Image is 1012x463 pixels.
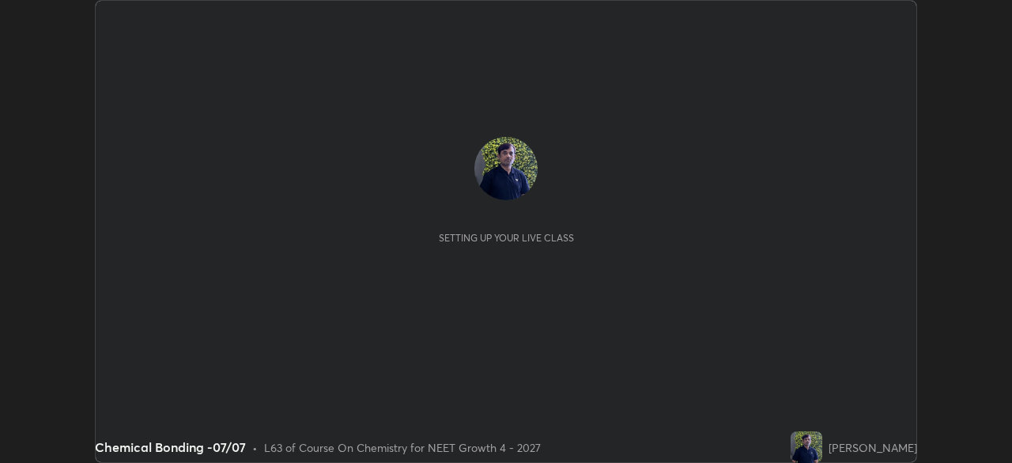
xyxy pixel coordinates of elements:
div: Chemical Bonding -07/07 [95,438,246,457]
img: 924660acbe704701a98f0fe2bdf2502a.jpg [791,431,822,463]
img: 924660acbe704701a98f0fe2bdf2502a.jpg [474,137,538,200]
div: • [252,439,258,456]
div: L63 of Course On Chemistry for NEET Growth 4 - 2027 [264,439,541,456]
div: Setting up your live class [439,232,574,244]
div: [PERSON_NAME] [829,439,917,456]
